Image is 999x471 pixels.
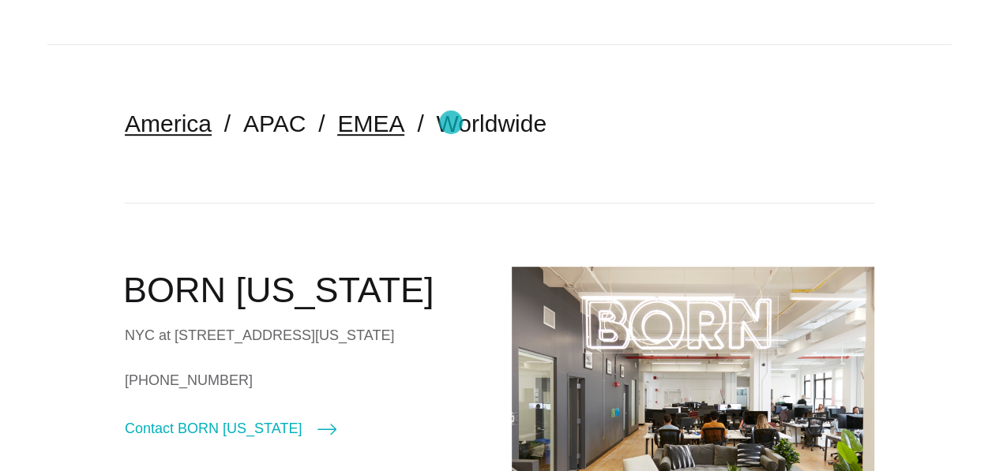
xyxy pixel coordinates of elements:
a: Worldwide [436,110,546,136]
a: [PHONE_NUMBER] [125,368,488,392]
a: APAC [243,110,306,136]
h2: BORN [US_STATE] [123,267,488,314]
a: Contact BORN [US_STATE] [125,417,336,439]
a: EMEA [337,110,404,136]
div: NYC at [STREET_ADDRESS][US_STATE] [125,323,488,347]
a: America [125,110,212,136]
